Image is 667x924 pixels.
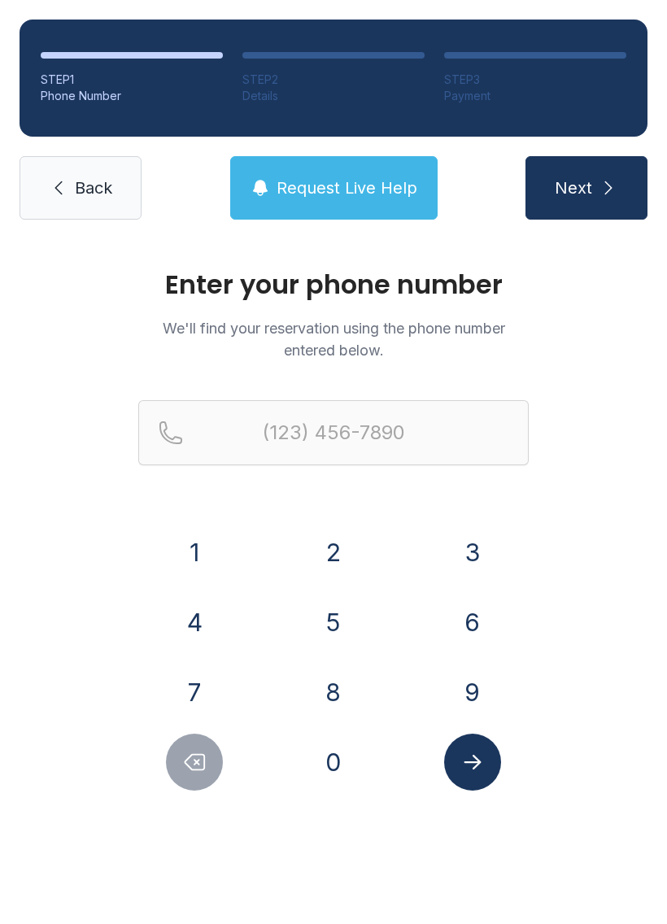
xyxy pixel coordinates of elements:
[166,524,223,581] button: 1
[305,734,362,791] button: 0
[75,177,112,199] span: Back
[242,72,425,88] div: STEP 2
[444,594,501,651] button: 6
[166,664,223,721] button: 7
[444,524,501,581] button: 3
[138,272,529,298] h1: Enter your phone number
[305,524,362,581] button: 2
[166,734,223,791] button: Delete number
[277,177,417,199] span: Request Live Help
[444,72,626,88] div: STEP 3
[138,317,529,361] p: We'll find your reservation using the phone number entered below.
[242,88,425,104] div: Details
[444,664,501,721] button: 9
[305,594,362,651] button: 5
[41,72,223,88] div: STEP 1
[138,400,529,465] input: Reservation phone number
[555,177,592,199] span: Next
[166,594,223,651] button: 4
[305,664,362,721] button: 8
[444,88,626,104] div: Payment
[41,88,223,104] div: Phone Number
[444,734,501,791] button: Submit lookup form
